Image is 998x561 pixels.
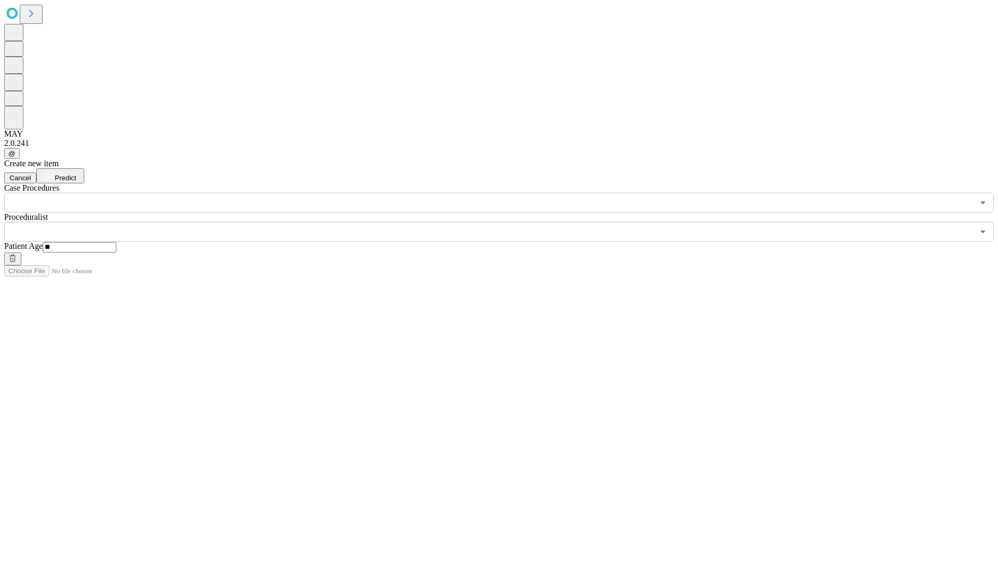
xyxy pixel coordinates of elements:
button: Open [976,195,990,210]
span: Proceduralist [4,212,48,221]
span: Patient Age [4,242,43,250]
span: Scheduled Procedure [4,183,59,192]
span: @ [8,150,16,157]
button: Predict [36,168,84,183]
div: MAY [4,129,994,139]
span: Cancel [9,174,31,182]
span: Predict [55,174,76,182]
button: Cancel [4,172,36,183]
button: @ [4,148,20,159]
div: 2.0.241 [4,139,994,148]
button: Open [976,224,990,239]
span: Create new item [4,159,59,168]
